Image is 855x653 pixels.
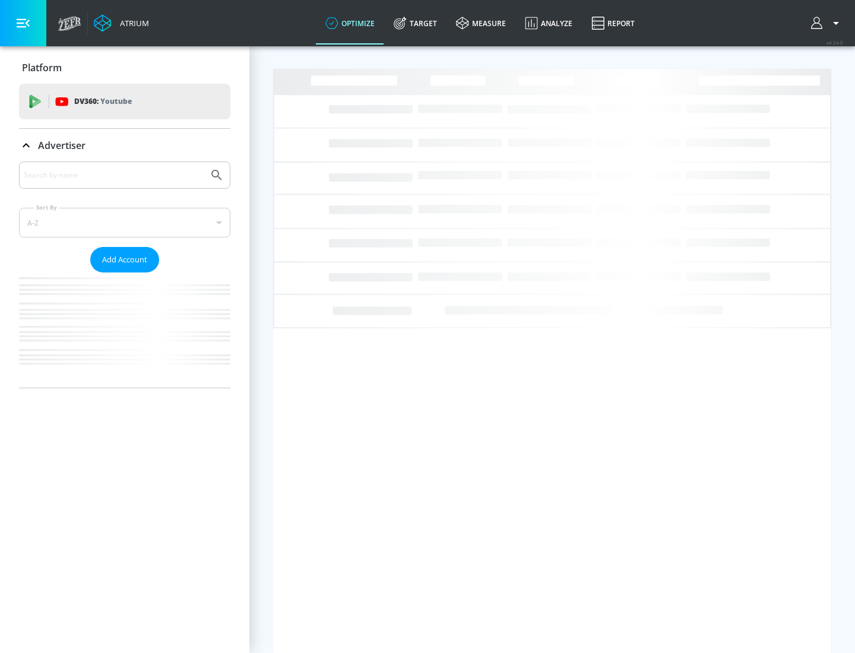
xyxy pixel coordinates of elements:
div: Advertiser [19,129,230,162]
a: Atrium [94,14,149,32]
span: v 4.24.0 [826,39,843,46]
button: Add Account [90,247,159,272]
a: measure [446,2,515,45]
div: Atrium [115,18,149,28]
div: A-Z [19,208,230,237]
a: Target [384,2,446,45]
a: Report [582,2,644,45]
nav: list of Advertiser [19,272,230,388]
div: Platform [19,51,230,84]
p: Advertiser [38,139,85,152]
a: Analyze [515,2,582,45]
div: Advertiser [19,161,230,388]
div: DV360: Youtube [19,84,230,119]
input: Search by name [24,167,204,183]
span: Add Account [102,253,147,267]
p: Youtube [100,95,132,107]
label: Sort By [34,204,59,211]
p: Platform [22,61,62,74]
a: optimize [316,2,384,45]
p: DV360: [74,95,132,108]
